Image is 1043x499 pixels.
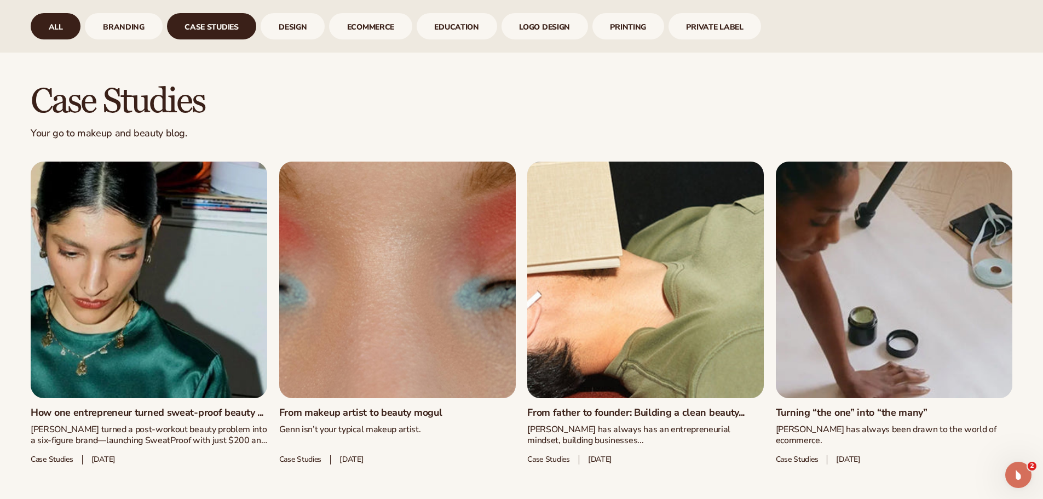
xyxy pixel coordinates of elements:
div: 4 / 9 [261,13,325,39]
a: design [261,13,325,39]
a: printing [592,13,664,39]
span: Case studies [776,455,819,464]
p: Your go to makeup and beauty blog. [31,127,1012,140]
div: 7 / 9 [502,13,588,39]
div: 3 / 9 [167,13,257,39]
a: From father to founder: Building a clean beauty... [527,407,764,419]
a: case studies [167,13,257,39]
span: Case studies [31,455,73,464]
span: Case studies [279,455,322,464]
iframe: Intercom live chat [1005,462,1032,488]
a: ecommerce [329,13,412,39]
div: 2 / 9 [85,13,162,39]
a: logo design [502,13,588,39]
a: Private Label [669,13,762,39]
div: 9 / 9 [669,13,762,39]
a: Education [417,13,497,39]
a: Turning “the one” into “the many” [776,407,1012,419]
a: branding [85,13,162,39]
div: 8 / 9 [592,13,664,39]
span: Case studies [527,455,570,464]
div: 1 / 9 [31,13,80,39]
a: How one entrepreneur turned sweat-proof beauty ... [31,407,267,419]
h2: case studies [31,83,1012,120]
div: 5 / 9 [329,13,412,39]
a: All [31,13,80,39]
div: 6 / 9 [417,13,497,39]
span: 2 [1028,462,1036,471]
a: From makeup artist to beauty mogul [279,407,516,419]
